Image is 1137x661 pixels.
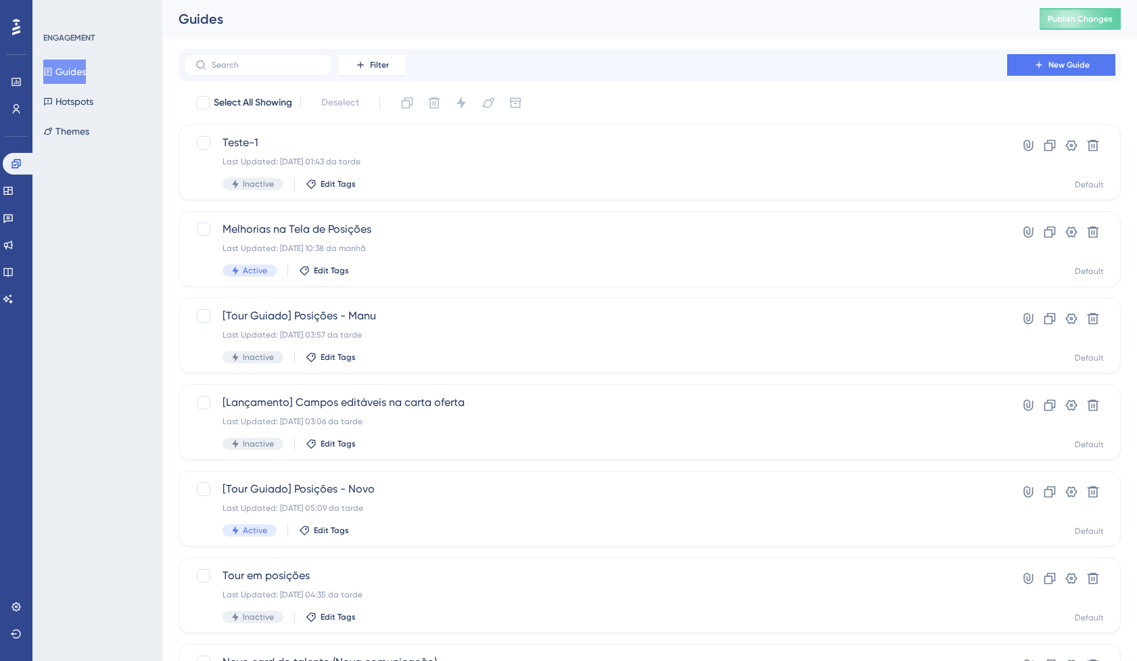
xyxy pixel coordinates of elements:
[223,481,969,497] span: [Tour Guiado] Posições - Novo
[223,243,969,254] div: Last Updated: [DATE] 10:38 da manhã
[223,135,969,151] span: Teste-1
[321,179,356,189] span: Edit Tags
[214,95,292,111] span: Select All Showing
[43,60,86,84] button: Guides
[43,89,93,114] button: Hotspots
[223,416,969,427] div: Last Updated: [DATE] 03:06 da tarde
[223,156,969,167] div: Last Updated: [DATE] 01:43 da tarde
[314,525,349,536] span: Edit Tags
[223,394,969,411] span: [Lançamento] Campos editáveis na carta oferta
[1075,612,1104,623] div: Default
[243,265,267,276] span: Active
[1048,14,1113,24] span: Publish Changes
[1075,526,1104,537] div: Default
[306,612,356,622] button: Edit Tags
[243,612,274,622] span: Inactive
[243,438,274,449] span: Inactive
[223,503,969,514] div: Last Updated: [DATE] 05:09 da tarde
[306,179,356,189] button: Edit Tags
[321,95,359,111] span: Deselect
[223,308,969,324] span: [Tour Guiado] Posições - Manu
[306,438,356,449] button: Edit Tags
[338,54,406,76] button: Filter
[212,60,321,70] input: Search
[1075,179,1104,190] div: Default
[1048,60,1090,70] span: New Guide
[321,612,356,622] span: Edit Tags
[243,352,274,363] span: Inactive
[314,265,349,276] span: Edit Tags
[179,9,1006,28] div: Guides
[223,329,969,340] div: Last Updated: [DATE] 03:57 da tarde
[43,119,89,143] button: Themes
[223,221,969,237] span: Melhorias na Tela de Posições
[223,568,969,584] span: Tour em posições
[1075,266,1104,277] div: Default
[243,525,267,536] span: Active
[43,32,95,43] div: ENGAGEMENT
[309,91,371,115] button: Deselect
[243,179,274,189] span: Inactive
[223,589,969,600] div: Last Updated: [DATE] 04:35 da tarde
[321,438,356,449] span: Edit Tags
[299,525,349,536] button: Edit Tags
[1007,54,1115,76] button: New Guide
[1040,8,1121,30] button: Publish Changes
[321,352,356,363] span: Edit Tags
[370,60,389,70] span: Filter
[306,352,356,363] button: Edit Tags
[1075,352,1104,363] div: Default
[299,265,349,276] button: Edit Tags
[1075,439,1104,450] div: Default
